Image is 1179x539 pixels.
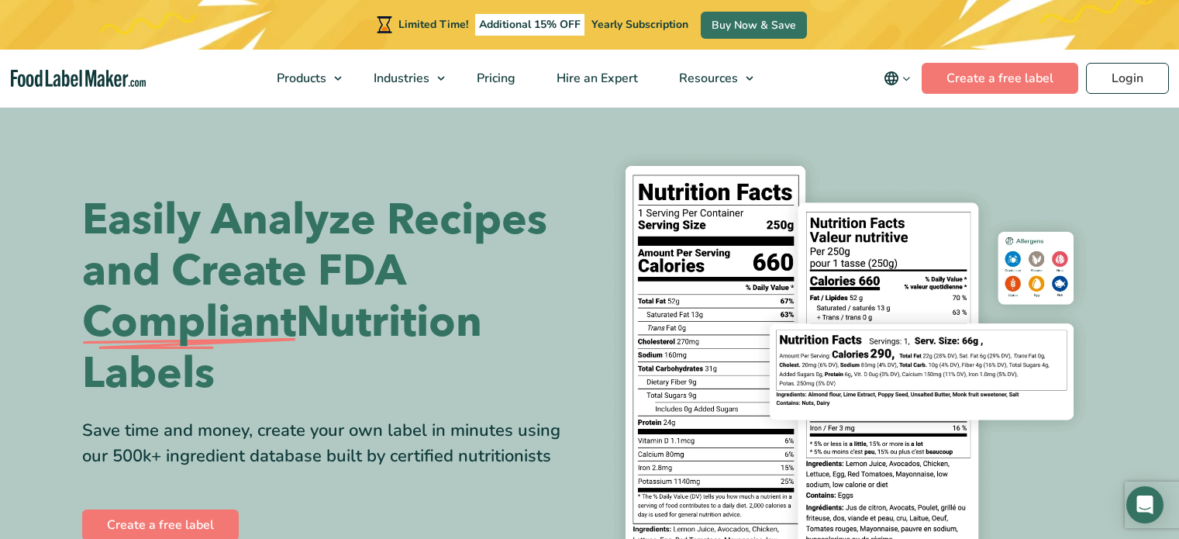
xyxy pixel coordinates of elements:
[552,70,639,87] span: Hire an Expert
[922,63,1078,94] a: Create a free label
[398,17,468,32] span: Limited Time!
[353,50,453,107] a: Industries
[82,297,296,348] span: Compliant
[472,70,517,87] span: Pricing
[82,418,578,469] div: Save time and money, create your own label in minutes using our 500k+ ingredient database built b...
[475,14,584,36] span: Additional 15% OFF
[369,70,431,87] span: Industries
[1086,63,1169,94] a: Login
[457,50,533,107] a: Pricing
[591,17,688,32] span: Yearly Subscription
[1126,486,1163,523] div: Open Intercom Messenger
[659,50,761,107] a: Resources
[257,50,350,107] a: Products
[674,70,739,87] span: Resources
[701,12,807,39] a: Buy Now & Save
[82,195,578,399] h1: Easily Analyze Recipes and Create FDA Nutrition Labels
[272,70,328,87] span: Products
[536,50,655,107] a: Hire an Expert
